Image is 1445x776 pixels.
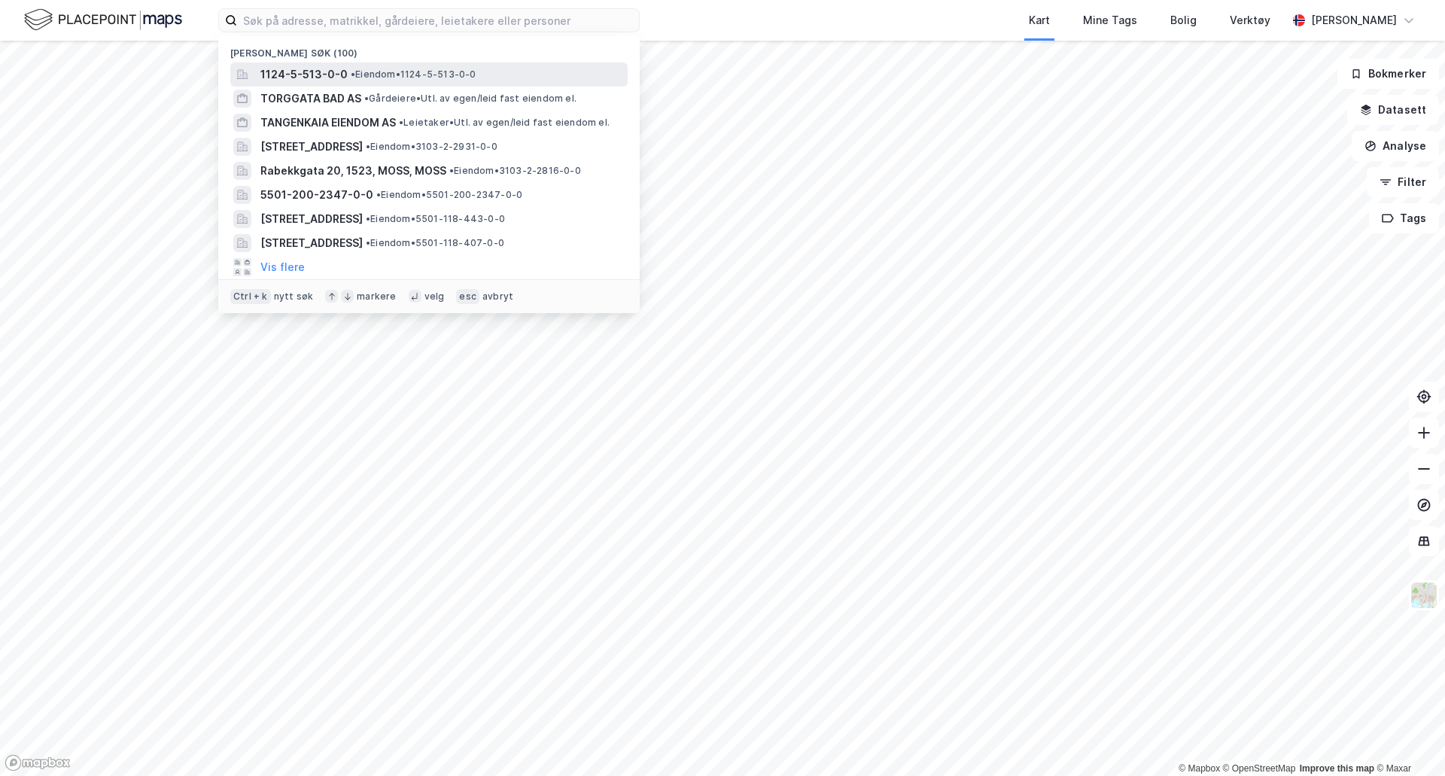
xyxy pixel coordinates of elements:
[366,213,505,225] span: Eiendom • 5501-118-443-0-0
[1311,11,1397,29] div: [PERSON_NAME]
[449,165,454,176] span: •
[1367,167,1439,197] button: Filter
[24,7,182,33] img: logo.f888ab2527a4732fd821a326f86c7f29.svg
[1369,203,1439,233] button: Tags
[364,93,369,104] span: •
[366,237,370,248] span: •
[364,93,576,105] span: Gårdeiere • Utl. av egen/leid fast eiendom el.
[366,237,504,249] span: Eiendom • 5501-118-407-0-0
[1347,95,1439,125] button: Datasett
[366,141,497,153] span: Eiendom • 3103-2-2931-0-0
[260,234,363,252] span: [STREET_ADDRESS]
[274,291,314,303] div: nytt søk
[351,68,476,81] span: Eiendom • 1124-5-513-0-0
[376,189,522,201] span: Eiendom • 5501-200-2347-0-0
[260,90,361,108] span: TORGGATA BAD AS
[1230,11,1270,29] div: Verktøy
[237,9,639,32] input: Søk på adresse, matrikkel, gårdeiere, leietakere eller personer
[260,258,305,276] button: Vis flere
[1223,763,1296,774] a: OpenStreetMap
[424,291,445,303] div: velg
[230,289,271,304] div: Ctrl + k
[260,65,348,84] span: 1124-5-513-0-0
[351,68,355,80] span: •
[1029,11,1050,29] div: Kart
[1370,704,1445,776] iframe: Chat Widget
[357,291,396,303] div: markere
[399,117,403,128] span: •
[260,162,446,180] span: Rabekkgata 20, 1523, MOSS, MOSS
[366,141,370,152] span: •
[260,210,363,228] span: [STREET_ADDRESS]
[1179,763,1220,774] a: Mapbox
[1300,763,1374,774] a: Improve this map
[376,189,381,200] span: •
[1410,581,1438,610] img: Z
[366,213,370,224] span: •
[456,289,479,304] div: esc
[260,114,396,132] span: TANGENKAIA EIENDOM AS
[1337,59,1439,89] button: Bokmerker
[1170,11,1197,29] div: Bolig
[482,291,513,303] div: avbryt
[399,117,610,129] span: Leietaker • Utl. av egen/leid fast eiendom el.
[1083,11,1137,29] div: Mine Tags
[1352,131,1439,161] button: Analyse
[218,35,640,62] div: [PERSON_NAME] søk (100)
[260,186,373,204] span: 5501-200-2347-0-0
[1370,704,1445,776] div: Kontrollprogram for chat
[449,165,581,177] span: Eiendom • 3103-2-2816-0-0
[260,138,363,156] span: [STREET_ADDRESS]
[5,754,71,771] a: Mapbox homepage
